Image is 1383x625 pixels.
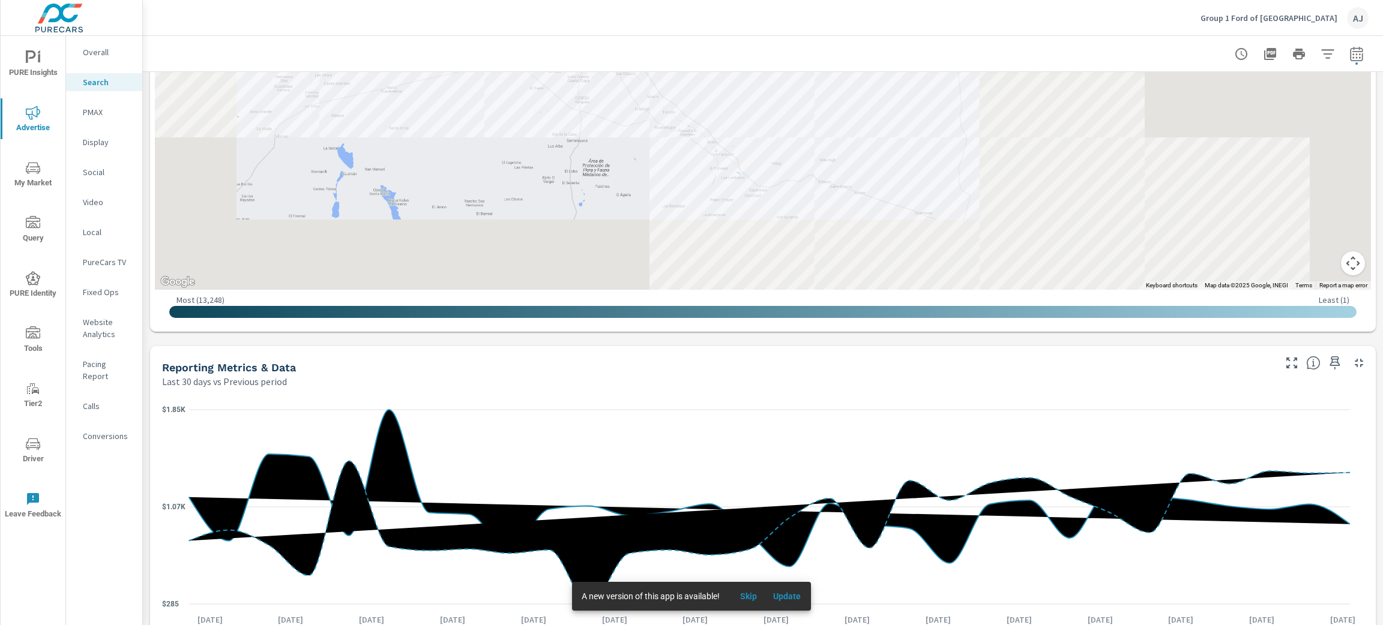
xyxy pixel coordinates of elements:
[1341,251,1365,275] button: Map camera controls
[773,591,801,602] span: Update
[83,400,133,412] p: Calls
[1306,356,1321,370] span: Understand Search data over time and see how metrics compare to each other.
[66,355,142,385] div: Pacing Report
[1325,353,1345,372] span: Save this to your personalized report
[66,313,142,343] div: Website Analytics
[66,73,142,91] div: Search
[734,591,763,602] span: Skip
[83,430,133,442] p: Conversions
[83,106,133,118] p: PMAX
[4,161,62,190] span: My Market
[1349,353,1369,372] button: Minimize Widget
[66,283,142,301] div: Fixed Ops
[83,226,133,238] p: Local
[4,492,62,521] span: Leave Feedback
[1295,282,1312,289] a: Terms (opens in new tab)
[176,295,224,305] p: Most ( 13,248 )
[83,256,133,268] p: PureCars TV
[158,274,197,290] img: Google
[1287,42,1311,66] button: Print Report
[162,361,296,374] h5: Reporting Metrics & Data
[4,50,62,80] span: PURE Insights
[4,381,62,411] span: Tier2
[1282,353,1301,372] button: Make Fullscreen
[729,587,768,606] button: Skip
[1347,7,1369,29] div: AJ
[582,591,720,601] span: A new version of this app is available!
[83,166,133,178] p: Social
[66,133,142,151] div: Display
[66,163,142,181] div: Social
[66,253,142,271] div: PureCars TV
[1258,42,1282,66] button: "Export Report to PDF"
[1205,282,1288,289] span: Map data ©2025 Google, INEGI
[83,76,133,88] p: Search
[1319,295,1349,305] p: Least ( 1 )
[83,316,133,340] p: Website Analytics
[83,358,133,382] p: Pacing Report
[162,600,179,608] text: $285
[1146,281,1198,290] button: Keyboard shortcuts
[158,274,197,290] a: Open this area in Google Maps (opens a new window)
[1319,282,1367,289] a: Report a map error
[162,374,287,389] p: Last 30 days vs Previous period
[66,103,142,121] div: PMAX
[162,503,185,511] text: $1.07K
[66,397,142,415] div: Calls
[4,437,62,466] span: Driver
[162,405,185,414] text: $1.85K
[4,216,62,245] span: Query
[1345,42,1369,66] button: Select Date Range
[83,196,133,208] p: Video
[83,136,133,148] p: Display
[1201,13,1337,23] p: Group 1 Ford of [GEOGRAPHIC_DATA]
[4,271,62,301] span: PURE Identity
[83,286,133,298] p: Fixed Ops
[768,587,806,606] button: Update
[66,427,142,445] div: Conversions
[83,46,133,58] p: Overall
[66,223,142,241] div: Local
[1316,42,1340,66] button: Apply Filters
[4,326,62,356] span: Tools
[66,193,142,211] div: Video
[4,106,62,135] span: Advertise
[1,36,65,533] div: nav menu
[66,43,142,61] div: Overall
